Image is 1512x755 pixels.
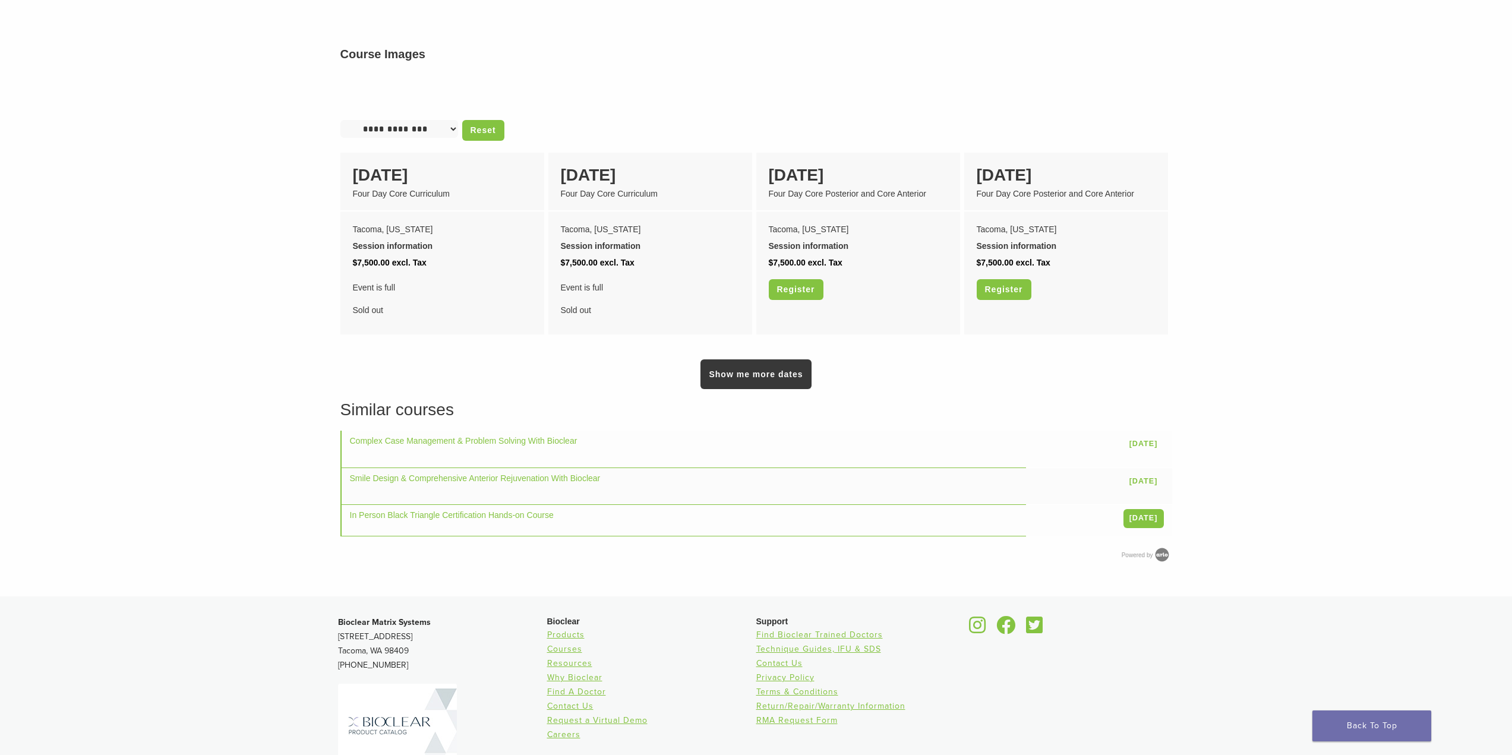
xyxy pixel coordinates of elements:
div: Four Day Core Posterior and Core Anterior [769,188,948,200]
a: Request a Virtual Demo [547,715,648,725]
span: excl. Tax [808,258,842,267]
a: RMA Request Form [756,715,838,725]
a: Find A Doctor [547,687,606,697]
span: Event is full [561,279,740,296]
a: Privacy Policy [756,672,815,683]
a: [DATE] [1123,435,1164,453]
a: Complex Case Management & Problem Solving With Bioclear [350,436,577,446]
a: Contact Us [756,658,803,668]
a: Courses [547,644,582,654]
h3: Similar courses [340,397,1172,422]
a: Reset [462,120,504,141]
a: [DATE] [1123,509,1164,527]
div: Four Day Core Posterior and Core Anterior [977,188,1156,200]
a: Resources [547,658,592,668]
a: Register [977,279,1031,300]
a: Bioclear [965,623,990,635]
a: Products [547,630,585,640]
span: Event is full [353,279,532,296]
a: Return/Repair/Warranty Information [756,701,905,711]
div: Session information [561,238,740,254]
a: Register [769,279,823,300]
span: $7,500.00 [561,258,598,267]
div: [DATE] [977,163,1156,188]
span: $7,500.00 [353,258,390,267]
span: Bioclear [547,617,580,626]
span: $7,500.00 [769,258,806,267]
div: Session information [353,238,532,254]
span: excl. Tax [392,258,427,267]
a: Back To Top [1312,710,1431,741]
div: Tacoma, [US_STATE] [977,221,1156,238]
img: Arlo training & Event Software [1153,546,1171,564]
span: excl. Tax [1016,258,1050,267]
div: [DATE] [561,163,740,188]
div: Tacoma, [US_STATE] [561,221,740,238]
a: Careers [547,729,580,740]
div: Tacoma, [US_STATE] [353,221,532,238]
a: Powered by [1122,552,1172,558]
a: Contact Us [547,701,594,711]
a: In Person Black Triangle Certification Hands-on Course [350,510,554,520]
div: Sold out [561,279,740,318]
a: Bioclear [993,623,1020,635]
span: excl. Tax [600,258,635,267]
a: Find Bioclear Trained Doctors [756,630,883,640]
a: Show me more dates [700,359,811,389]
a: Terms & Conditions [756,687,838,697]
a: Smile Design & Comprehensive Anterior Rejuvenation With Bioclear [350,473,601,483]
a: Why Bioclear [547,672,602,683]
div: Sold out [353,279,532,318]
div: Session information [977,238,1156,254]
p: [STREET_ADDRESS] Tacoma, WA 98409 [PHONE_NUMBER] [338,615,547,672]
a: Bioclear [1022,623,1047,635]
strong: Bioclear Matrix Systems [338,617,431,627]
a: Technique Guides, IFU & SDS [756,644,881,654]
div: Tacoma, [US_STATE] [769,221,948,238]
span: Support [756,617,788,626]
div: [DATE] [353,163,532,188]
div: [DATE] [769,163,948,188]
div: Four Day Core Curriculum [561,188,740,200]
h3: Course Images [340,45,1172,63]
a: [DATE] [1123,472,1164,491]
div: Four Day Core Curriculum [353,188,532,200]
div: Session information [769,238,948,254]
span: $7,500.00 [977,258,1014,267]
